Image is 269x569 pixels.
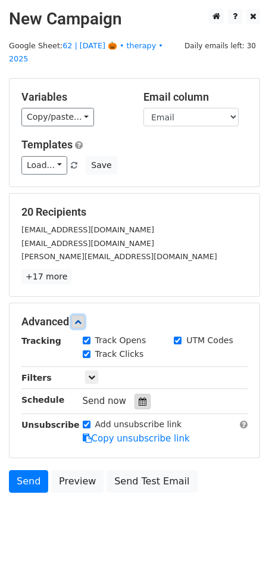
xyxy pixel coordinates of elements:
h2: New Campaign [9,9,260,29]
small: [EMAIL_ADDRESS][DOMAIN_NAME] [21,239,154,248]
h5: Advanced [21,315,248,328]
strong: Unsubscribe [21,420,80,430]
strong: Tracking [21,336,61,346]
small: [PERSON_NAME][EMAIL_ADDRESS][DOMAIN_NAME] [21,252,217,261]
small: Google Sheet: [9,41,163,64]
h5: Email column [143,91,248,104]
a: Load... [21,156,67,175]
span: Daily emails left: 30 [180,39,260,52]
iframe: Chat Widget [209,512,269,569]
strong: Filters [21,373,52,383]
label: Track Clicks [95,348,144,360]
button: Save [86,156,117,175]
a: Send Test Email [107,470,197,493]
a: 62 | [DATE] 🎃 • therapy • 2025 [9,41,163,64]
a: Send [9,470,48,493]
a: +17 more [21,269,71,284]
span: Send now [83,396,127,406]
a: Templates [21,138,73,151]
label: UTM Codes [186,334,233,347]
label: Add unsubscribe link [95,418,182,431]
label: Track Opens [95,334,146,347]
h5: Variables [21,91,126,104]
a: Copy/paste... [21,108,94,126]
a: Preview [51,470,104,493]
h5: 20 Recipients [21,206,248,219]
a: Copy unsubscribe link [83,433,190,444]
small: [EMAIL_ADDRESS][DOMAIN_NAME] [21,225,154,234]
a: Daily emails left: 30 [180,41,260,50]
strong: Schedule [21,395,64,405]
